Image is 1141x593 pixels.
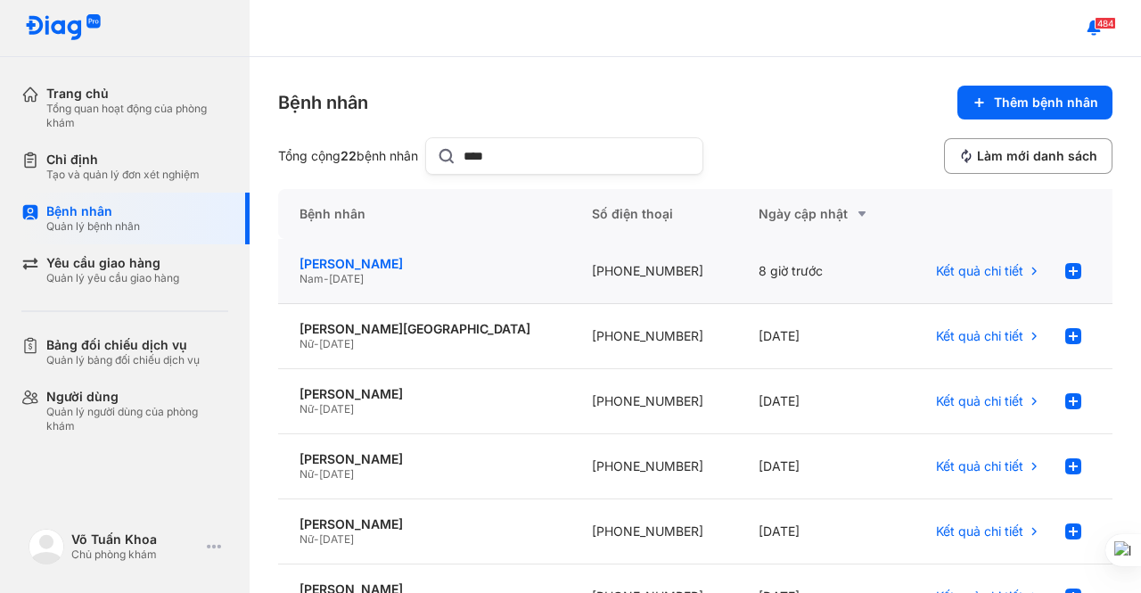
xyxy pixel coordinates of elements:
span: 484 [1095,17,1116,29]
button: Làm mới danh sách [944,138,1112,174]
div: Ngày cập nhật [759,203,882,225]
span: Nam [300,272,324,285]
span: [DATE] [319,532,354,546]
span: Nữ [300,402,314,416]
div: Quản lý bệnh nhân [46,219,140,234]
div: Bệnh nhân [278,189,570,239]
span: Nữ [300,467,314,481]
span: Thêm bệnh nhân [994,95,1098,111]
img: logo [25,14,102,42]
div: Quản lý yêu cầu giao hàng [46,271,179,285]
div: Bệnh nhân [46,203,140,219]
div: [DATE] [737,304,904,369]
span: Kết quả chi tiết [936,328,1023,344]
span: - [324,272,329,285]
div: Tổng quan hoạt động của phòng khám [46,102,228,130]
span: Kết quả chi tiết [936,263,1023,279]
div: Tổng cộng bệnh nhân [278,148,418,164]
div: [DATE] [737,434,904,499]
div: Quản lý người dùng của phòng khám [46,405,228,433]
div: [PERSON_NAME] [300,386,549,402]
div: Quản lý bảng đối chiếu dịch vụ [46,353,200,367]
span: Kết quả chi tiết [936,523,1023,539]
span: - [314,402,319,416]
div: [PHONE_NUMBER] [570,434,737,499]
span: Kết quả chi tiết [936,393,1023,409]
div: [PHONE_NUMBER] [570,369,737,434]
div: [PHONE_NUMBER] [570,499,737,564]
div: Bảng đối chiếu dịch vụ [46,337,200,353]
div: [DATE] [737,369,904,434]
div: [PERSON_NAME] [300,516,549,532]
span: Nữ [300,532,314,546]
div: Võ Tuấn Khoa [71,531,200,548]
div: Người dùng [46,389,228,405]
span: - [314,337,319,350]
span: [DATE] [319,337,354,350]
div: [PERSON_NAME] [300,451,549,467]
div: Trang chủ [46,86,228,102]
div: Chỉ định [46,152,200,168]
div: [PERSON_NAME] [300,256,549,272]
span: Nữ [300,337,314,350]
div: [PHONE_NUMBER] [570,304,737,369]
div: Chủ phòng khám [71,548,200,562]
span: Kết quả chi tiết [936,458,1023,474]
div: Yêu cầu giao hàng [46,255,179,271]
span: [DATE] [319,402,354,416]
div: [PHONE_NUMBER] [570,239,737,304]
span: Làm mới danh sách [977,148,1097,164]
button: Thêm bệnh nhân [957,86,1112,119]
span: - [314,467,319,481]
div: 8 giờ trước [737,239,904,304]
div: Số điện thoại [570,189,737,239]
img: logo [29,529,64,564]
span: [DATE] [329,272,364,285]
div: [DATE] [737,499,904,564]
div: Bệnh nhân [278,90,368,115]
span: [DATE] [319,467,354,481]
div: [PERSON_NAME][GEOGRAPHIC_DATA] [300,321,549,337]
span: - [314,532,319,546]
span: 22 [341,148,357,163]
div: Tạo và quản lý đơn xét nghiệm [46,168,200,182]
